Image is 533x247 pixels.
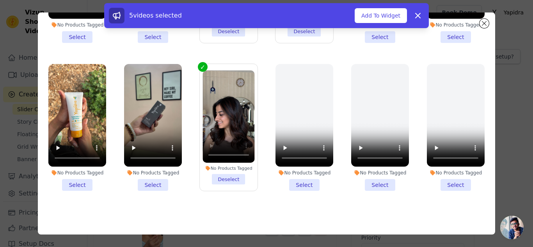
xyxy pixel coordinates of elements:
[351,170,409,176] div: No Products Tagged
[275,170,333,176] div: No Products Tagged
[500,216,524,239] div: Open chat
[48,170,106,176] div: No Products Tagged
[355,8,407,23] button: Add To Widget
[129,12,182,19] span: 5 videos selected
[124,170,182,176] div: No Products Tagged
[427,170,485,176] div: No Products Tagged
[203,165,254,171] div: No Products Tagged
